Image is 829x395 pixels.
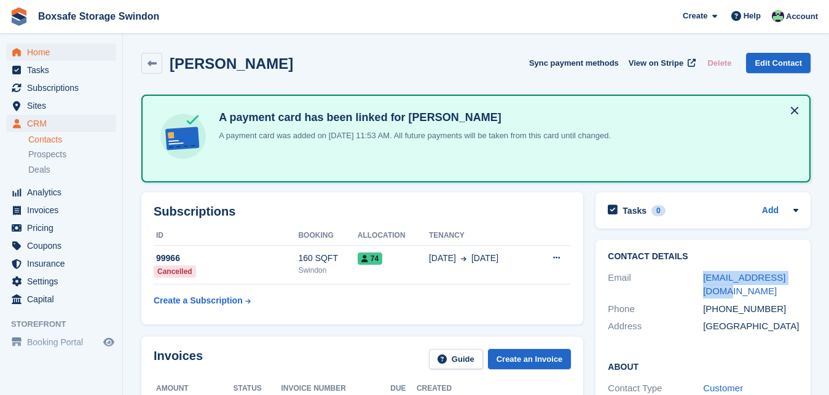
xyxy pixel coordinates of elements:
a: menu [6,201,116,219]
h2: About [608,360,798,372]
a: View on Stripe [624,53,698,73]
a: Add [762,204,779,218]
h4: A payment card has been linked for [PERSON_NAME] [214,111,611,125]
span: Invoices [27,201,101,219]
button: Sync payment methods [529,53,619,73]
div: Email [608,271,703,299]
span: Storefront [11,318,122,330]
a: menu [6,334,116,351]
a: Customer [703,383,743,393]
a: Guide [429,349,483,369]
a: Prospects [28,148,116,161]
span: Account [786,10,818,23]
div: [PHONE_NUMBER] [703,302,798,316]
span: Pricing [27,219,101,237]
a: Create a Subscription [154,289,251,312]
span: [DATE] [471,252,498,265]
a: menu [6,291,116,308]
div: 99966 [154,252,298,265]
th: Booking [298,226,357,246]
div: Phone [608,302,703,316]
div: Address [608,319,703,334]
h2: [PERSON_NAME] [170,55,293,72]
span: Sites [27,97,101,114]
div: 160 SQFT [298,252,357,265]
a: menu [6,61,116,79]
div: Cancelled [154,265,196,278]
span: Deals [28,164,50,176]
span: Analytics [27,184,101,201]
span: Create [683,10,707,22]
a: menu [6,237,116,254]
span: View on Stripe [629,57,683,69]
span: 74 [358,252,382,265]
img: stora-icon-8386f47178a22dfd0bd8f6a31ec36ba5ce8667c1dd55bd0f319d3a0aa187defe.svg [10,7,28,26]
h2: Tasks [623,205,646,216]
span: Settings [27,273,101,290]
a: Deals [28,163,116,176]
button: Delete [702,53,736,73]
span: Insurance [27,255,101,272]
a: menu [6,273,116,290]
a: menu [6,115,116,132]
span: CRM [27,115,101,132]
span: Capital [27,291,101,308]
a: menu [6,255,116,272]
span: Prospects [28,149,66,160]
a: menu [6,79,116,96]
h2: Subscriptions [154,205,571,219]
h2: Invoices [154,349,203,369]
a: Contacts [28,134,116,146]
div: [GEOGRAPHIC_DATA] [703,319,798,334]
th: ID [154,226,298,246]
a: Edit Contact [746,53,811,73]
span: Help [744,10,761,22]
a: menu [6,184,116,201]
a: Create an Invoice [488,349,572,369]
span: Subscriptions [27,79,101,96]
span: Booking Portal [27,334,101,351]
p: A payment card was added on [DATE] 11:53 AM. All future payments will be taken from this card unt... [214,130,611,142]
a: menu [6,44,116,61]
span: Home [27,44,101,61]
div: Create a Subscription [154,294,243,307]
th: Tenancy [429,226,533,246]
div: 0 [651,205,666,216]
h2: Contact Details [608,252,798,262]
span: Tasks [27,61,101,79]
a: Boxsafe Storage Swindon [33,6,164,26]
span: Coupons [27,237,101,254]
div: Swindon [298,265,357,276]
a: Preview store [101,335,116,350]
th: Allocation [358,226,429,246]
a: menu [6,97,116,114]
img: card-linked-ebf98d0992dc2aeb22e95c0e3c79077019eb2392cfd83c6a337811c24bc77127.svg [157,111,209,162]
a: [EMAIL_ADDRESS][DOMAIN_NAME] [703,272,785,297]
span: [DATE] [429,252,456,265]
img: Kim Virabi [772,10,784,22]
a: menu [6,219,116,237]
